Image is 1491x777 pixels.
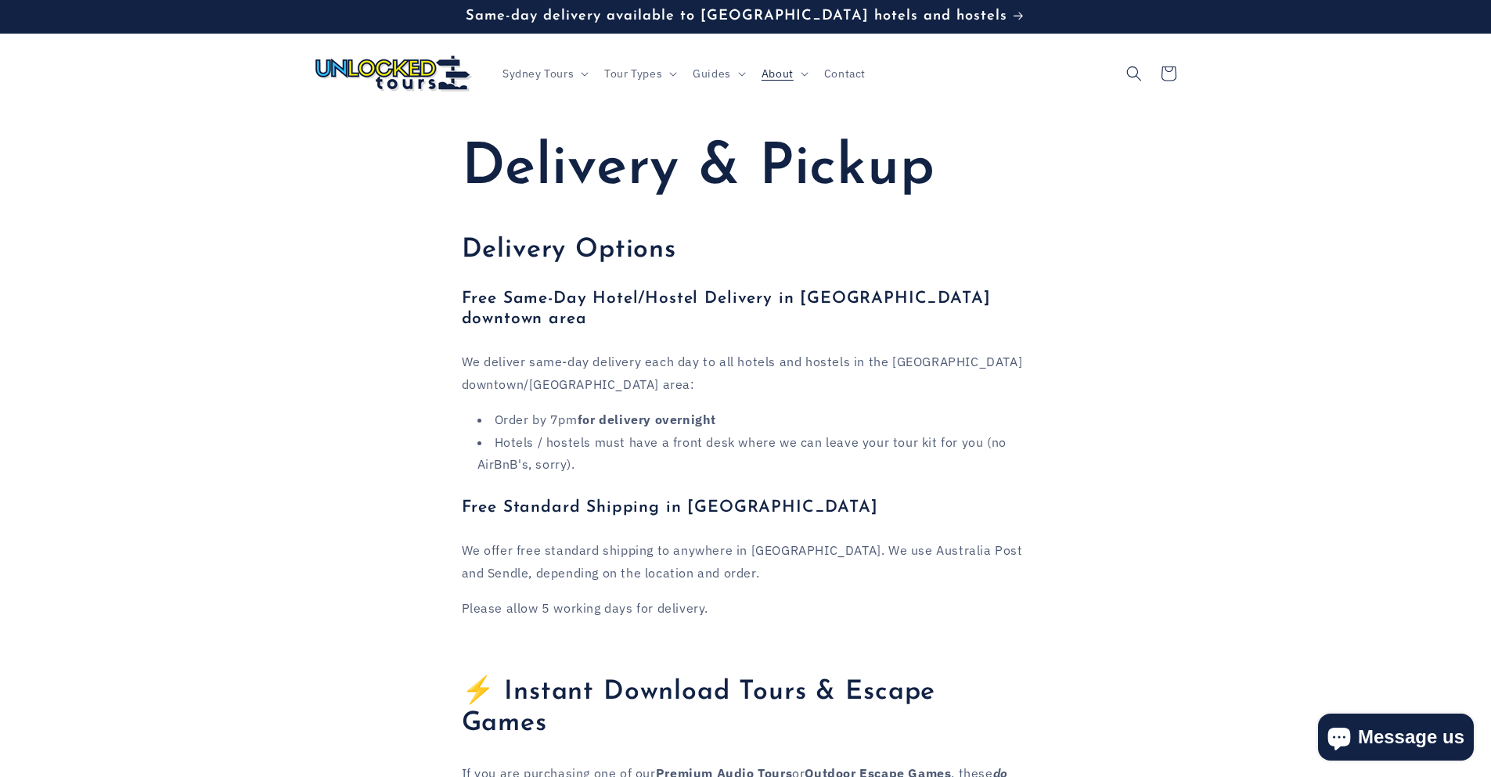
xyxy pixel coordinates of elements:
p: We offer free standard shipping to anywhere in [GEOGRAPHIC_DATA]. We use Australia Post and Sendl... [462,539,1030,585]
p: We deliver same-day delivery each day to all hotels and hostels in the [GEOGRAPHIC_DATA] downtown... [462,351,1030,396]
a: Unlocked Tours [309,49,477,97]
span: Tour Types [604,67,662,81]
a: Contact [815,57,875,90]
h2: Delivery Options [462,235,1030,267]
span: Guides [693,67,731,81]
li: Hotels / hostels must have a front desk where we can leave your tour kit for you (no AirBnB's, so... [477,431,1030,477]
h4: Free Same-Day Hotel/Hostel Delivery in [GEOGRAPHIC_DATA] downtown area [462,289,1030,329]
inbox-online-store-chat: Shopify online store chat [1313,714,1478,764]
h1: Delivery & Pickup [462,135,1030,203]
summary: Sydney Tours [493,57,595,90]
img: Unlocked Tours [315,56,472,92]
span: Same-day delivery available to [GEOGRAPHIC_DATA] hotels and hostels [466,9,1007,23]
h4: Free Standard Shipping in [GEOGRAPHIC_DATA] [462,498,1030,518]
h2: ⚡ Instant Download Tours & Escape Games [462,677,1030,741]
summary: About [752,57,815,90]
span: About [762,67,794,81]
p: Please allow 5 working days for delivery. [462,597,1030,620]
span: Sydney Tours [502,67,574,81]
summary: Guides [683,57,752,90]
summary: Search [1117,56,1151,91]
strong: for delivery overnight [578,412,716,427]
summary: Tour Types [595,57,683,90]
span: Contact [824,67,866,81]
li: Order by 7pm [477,408,1030,431]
